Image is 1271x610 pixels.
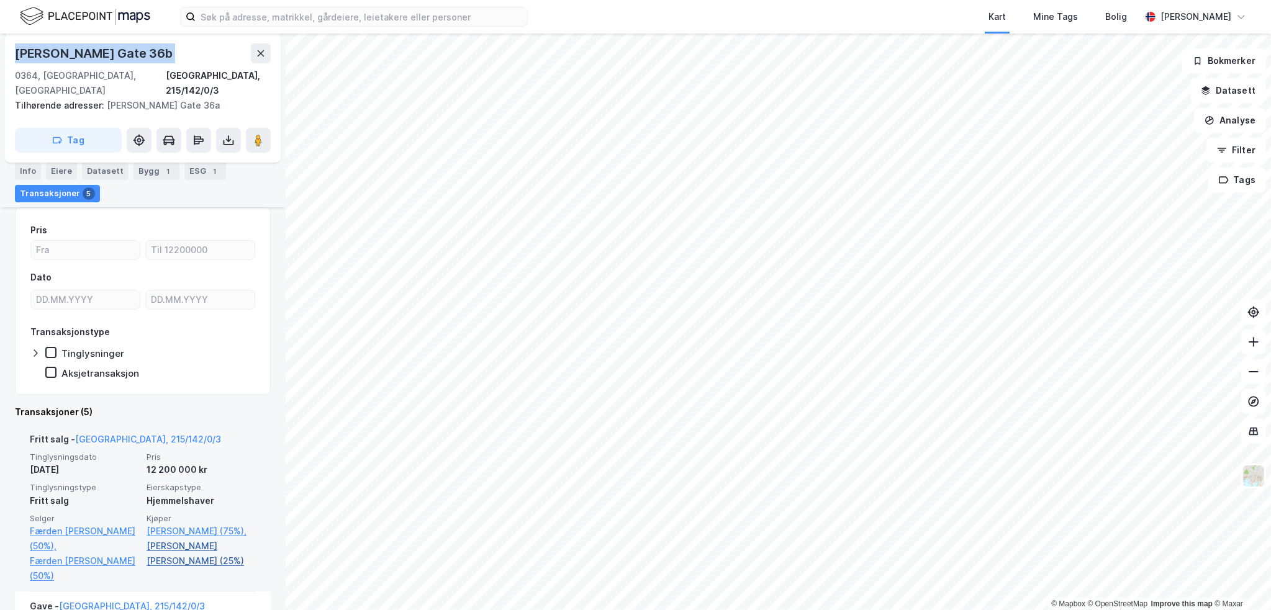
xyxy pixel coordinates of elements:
div: [PERSON_NAME] Gate 36a [15,98,261,113]
div: [GEOGRAPHIC_DATA], 215/142/0/3 [166,68,271,98]
input: Fra [31,241,140,259]
div: Datasett [82,163,129,180]
div: Aksjetransaksjon [61,367,139,379]
div: 5 [83,187,95,200]
button: Datasett [1190,78,1266,103]
button: Tag [15,128,122,153]
div: Eiere [46,163,77,180]
span: Tilhørende adresser: [15,100,107,110]
div: Hjemmelshaver [147,493,256,508]
div: 1 [209,165,221,177]
div: [PERSON_NAME] Gate 36b [15,43,175,63]
a: Improve this map [1151,599,1213,608]
iframe: Chat Widget [1209,550,1271,610]
div: ESG [184,163,226,180]
a: OpenStreetMap [1088,599,1148,608]
span: Eierskapstype [147,482,256,493]
div: Info [15,163,41,180]
div: Fritt salg - [30,432,221,452]
button: Tags [1208,168,1266,192]
span: Tinglysningsdato [30,452,139,462]
img: Z [1242,464,1265,488]
a: [PERSON_NAME] [PERSON_NAME] (25%) [147,539,256,568]
span: Pris [147,452,256,462]
div: [DATE] [30,462,139,477]
div: Transaksjoner [15,185,100,202]
input: Til 12200000 [146,241,255,259]
div: Kart [988,9,1006,24]
input: DD.MM.YYYY [31,290,140,309]
div: Transaksjoner (5) [15,405,271,419]
button: Analyse [1194,108,1266,133]
div: Dato [30,270,52,285]
a: Mapbox [1051,599,1085,608]
img: logo.f888ab2527a4732fd821a326f86c7f29.svg [20,6,150,27]
a: [PERSON_NAME] (75%), [147,524,256,539]
div: Pris [30,223,47,238]
div: 12 200 000 kr [147,462,256,477]
div: 0364, [GEOGRAPHIC_DATA], [GEOGRAPHIC_DATA] [15,68,166,98]
div: Transaksjonstype [30,325,110,339]
div: Tinglysninger [61,348,124,359]
div: Fritt salg [30,493,139,508]
span: Kjøper [147,513,256,524]
div: Mine Tags [1033,9,1078,24]
div: Kontrollprogram for chat [1209,550,1271,610]
div: 1 [162,165,174,177]
button: Bokmerker [1182,48,1266,73]
a: Færden [PERSON_NAME] (50%), [30,524,139,554]
a: [GEOGRAPHIC_DATA], 215/142/0/3 [75,434,221,444]
a: Færden [PERSON_NAME] (50%) [30,554,139,583]
input: DD.MM.YYYY [146,290,255,309]
span: Tinglysningstype [30,482,139,493]
div: Bolig [1105,9,1127,24]
div: [PERSON_NAME] [1160,9,1231,24]
span: Selger [30,513,139,524]
button: Filter [1206,138,1266,163]
div: Bygg [133,163,179,180]
input: Søk på adresse, matrikkel, gårdeiere, leietakere eller personer [196,7,527,26]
